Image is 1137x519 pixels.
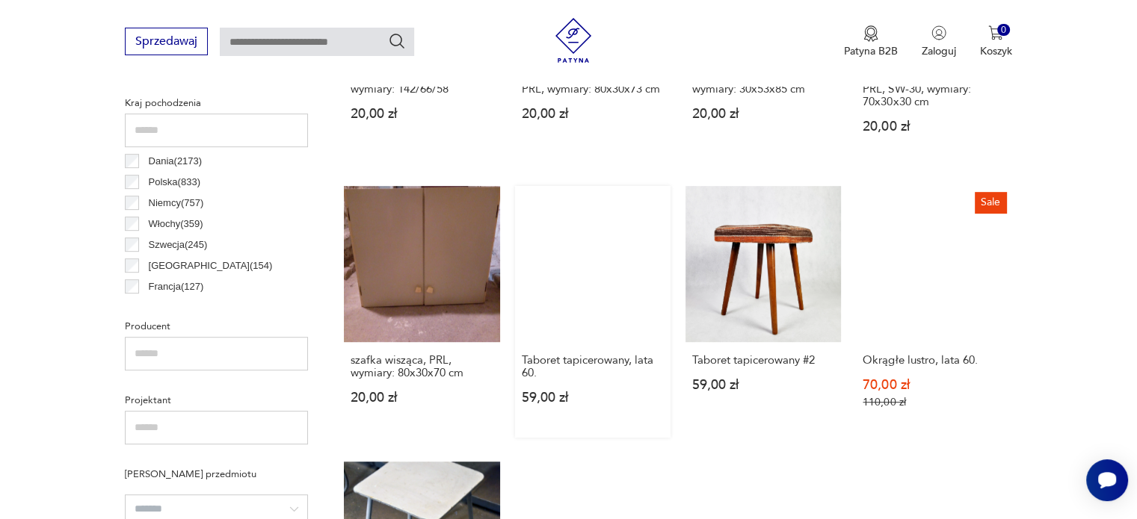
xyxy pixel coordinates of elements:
div: 0 [997,24,1010,37]
p: Czechy ( 115 ) [149,299,204,316]
p: 20,00 zł [522,108,664,120]
a: SaleOkrągłe lustro, lata 60.Okrągłe lustro, lata 60.70,00 zł110,00 zł [856,186,1011,437]
p: 59,00 zł [522,391,664,404]
button: Patyna B2B [844,25,898,58]
p: 110,00 zł [863,396,1005,408]
p: Projektant [125,392,308,408]
button: Zaloguj [922,25,956,58]
h3: szafka wisząca, PRL, wymiary: 80x30x70 cm [351,354,493,379]
button: 0Koszyk [980,25,1012,58]
h3: szafka kuchenna Krystyna, PRL, wymiary: 80x30x73 cm [522,70,664,96]
a: szafka wisząca, PRL, wymiary: 80x30x70 cmszafka wisząca, PRL, wymiary: 80x30x70 cm20,00 zł [344,186,499,437]
p: Francja ( 127 ) [149,279,204,295]
h3: Taboret tapicerowany #2 [692,354,834,367]
p: 20,00 zł [351,108,493,120]
p: Szwecja ( 245 ) [149,237,208,253]
p: Włochy ( 359 ) [149,216,203,232]
p: Kraj pochodzenia [125,95,308,111]
p: [PERSON_NAME] przedmiotu [125,466,308,482]
p: 70,00 zł [863,379,1005,391]
p: Producent [125,318,308,335]
p: 20,00 zł [863,120,1005,133]
a: Ikona medaluPatyna B2B [844,25,898,58]
button: Sprzedawaj [125,28,208,55]
img: Patyna - sklep z meblami i dekoracjami vintage [551,18,596,63]
a: Sprzedawaj [125,37,208,48]
h3: ława drewniana, PRL, wymiary: 142/66/58 [351,70,493,96]
a: Taboret tapicerowany #2Taboret tapicerowany #259,00 zł [685,186,841,437]
p: Patyna B2B [844,44,898,58]
img: Ikona koszyka [988,25,1003,40]
button: Szukaj [388,32,406,50]
img: Ikonka użytkownika [931,25,946,40]
iframe: Smartsupp widget button [1086,459,1128,501]
h3: szafka kuchenna wisząca, PRL, SW-30, wymiary: 70x30x30 cm [863,70,1005,108]
a: Taboret tapicerowany, lata 60.Taboret tapicerowany, lata 60.59,00 zł [515,186,671,437]
p: 59,00 zł [692,379,834,391]
h3: Taboret tapicerowany, lata 60. [522,354,664,379]
p: 20,00 zł [692,108,834,120]
p: Dania ( 2173 ) [149,153,203,170]
p: Polska ( 833 ) [149,174,200,190]
p: [GEOGRAPHIC_DATA] ( 154 ) [149,258,273,274]
p: 20,00 zł [351,391,493,404]
img: Ikona medalu [863,25,878,42]
h3: Okrągłe lustro, lata 60. [863,354,1005,367]
p: Koszyk [980,44,1012,58]
h3: szafka kuchenna, PRL, wymiary: 30x53x85 cm [692,70,834,96]
p: Niemcy ( 757 ) [149,195,204,211]
p: Zaloguj [922,44,956,58]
